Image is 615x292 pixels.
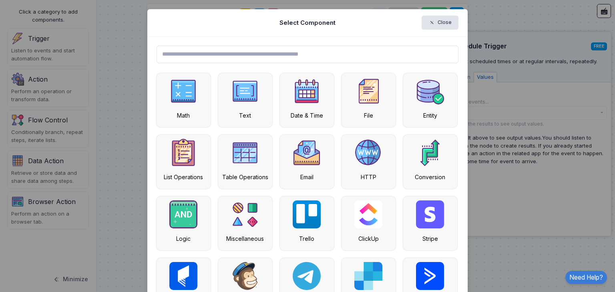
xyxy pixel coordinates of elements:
[284,234,330,243] div: Trello
[161,173,207,181] div: List Operations
[407,234,453,243] div: Stripe
[293,77,321,105] img: date.png
[346,234,392,243] div: ClickUp
[279,18,336,27] h5: Select Component
[354,139,382,167] img: http.png
[565,271,607,284] a: Need Help?
[161,111,207,120] div: Math
[416,77,444,105] img: category.png
[284,111,330,120] div: Date & Time
[416,262,444,290] img: active-campaign.png
[233,262,257,290] img: mailchimp.svg
[222,173,268,181] div: Table Operations
[407,111,453,120] div: Entity
[416,139,444,167] img: category.png
[284,173,330,181] div: Email
[346,111,392,120] div: File
[354,262,382,290] img: sendgrid.svg
[293,139,321,167] img: email.png
[222,111,268,120] div: Text
[222,234,268,243] div: Miscellaneous
[293,262,321,290] img: telegram-bot.svg
[354,77,382,105] img: file.png
[231,200,259,228] img: category.png
[354,200,382,228] img: clickup.png
[407,173,453,181] div: Conversion
[161,234,207,243] div: Logic
[293,200,321,228] img: trello.svg
[169,139,197,167] img: numbered-list.png
[169,262,197,290] img: cubicl.jpg
[416,200,444,228] img: stripe.png
[422,16,459,30] button: Close
[346,173,392,181] div: HTTP
[231,77,259,105] img: text-v2.png
[231,139,259,167] img: table.png
[169,77,197,105] img: math.png
[169,200,197,228] img: and.png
